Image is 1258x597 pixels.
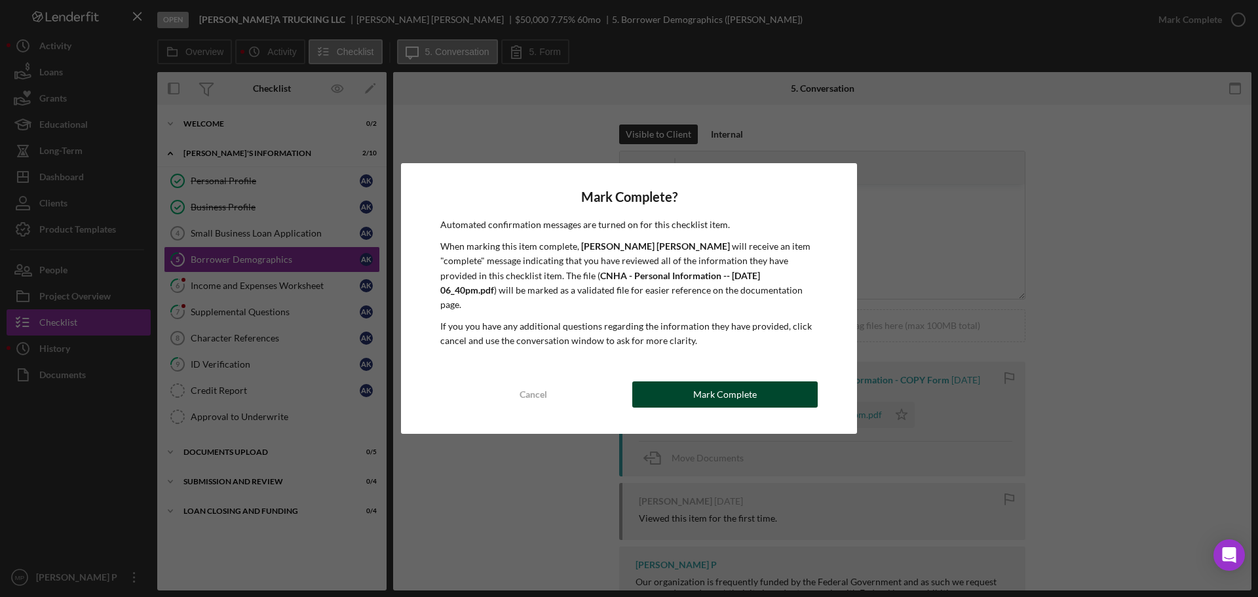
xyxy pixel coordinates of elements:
[440,189,818,204] h4: Mark Complete?
[581,241,730,252] b: [PERSON_NAME] [PERSON_NAME]
[440,270,760,296] b: CNHA - Personal Information -- [DATE] 06_40pm.pdf
[632,381,818,408] button: Mark Complete
[1213,539,1245,571] div: Open Intercom Messenger
[520,381,547,408] div: Cancel
[440,319,818,349] p: If you you have any additional questions regarding the information they have provided, click canc...
[440,381,626,408] button: Cancel
[693,381,757,408] div: Mark Complete
[440,218,818,232] p: Automated confirmation messages are turned on for this checklist item.
[440,239,818,313] p: When marking this item complete, will receive an item "complete" message indicating that you have...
